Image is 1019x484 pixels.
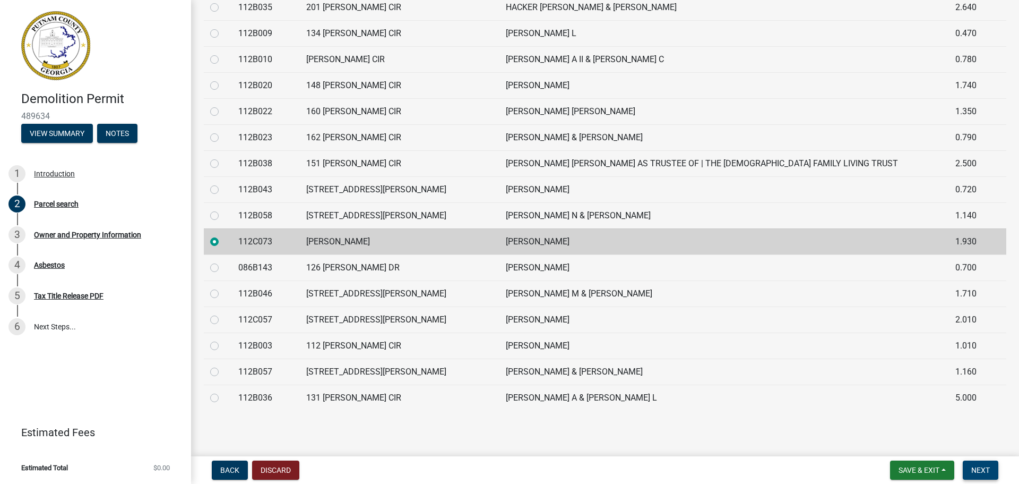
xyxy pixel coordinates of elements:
[232,176,300,202] td: 112B043
[232,281,300,307] td: 112B046
[300,359,470,385] td: [STREET_ADDRESS][PERSON_NAME]
[300,176,470,202] td: [STREET_ADDRESS][PERSON_NAME]
[300,307,470,333] td: [STREET_ADDRESS][PERSON_NAME]
[890,461,954,480] button: Save & Exit
[949,46,992,72] td: 0.780
[97,130,137,138] wm-modal-confirm: Notes
[232,307,300,333] td: 112C057
[949,72,992,98] td: 1.740
[499,124,949,150] td: [PERSON_NAME] & [PERSON_NAME]
[21,464,68,471] span: Estimated Total
[232,254,300,281] td: 086B143
[949,359,992,385] td: 1.160
[499,281,949,307] td: [PERSON_NAME] M & [PERSON_NAME]
[8,287,25,304] div: 5
[971,466,990,474] span: Next
[34,292,103,300] div: Tax Title Release PDF
[499,254,949,281] td: [PERSON_NAME]
[949,385,992,411] td: 5.000
[300,281,470,307] td: [STREET_ADDRESS][PERSON_NAME]
[97,124,137,143] button: Notes
[232,124,300,150] td: 112B023
[34,231,141,239] div: Owner and Property Information
[499,359,949,385] td: [PERSON_NAME] & [PERSON_NAME]
[232,202,300,228] td: 112B058
[212,461,248,480] button: Back
[300,228,470,254] td: [PERSON_NAME]
[21,124,93,143] button: View Summary
[949,307,992,333] td: 2.010
[232,20,300,46] td: 112B009
[499,20,949,46] td: [PERSON_NAME] L
[499,176,949,202] td: [PERSON_NAME]
[220,466,239,474] span: Back
[949,98,992,124] td: 1.350
[232,228,300,254] td: 112C073
[949,333,992,359] td: 1.010
[499,46,949,72] td: [PERSON_NAME] A II & [PERSON_NAME] C
[499,385,949,411] td: [PERSON_NAME] A & [PERSON_NAME] L
[8,196,25,213] div: 2
[21,11,90,80] img: Putnam County, Georgia
[949,202,992,228] td: 1.140
[499,72,949,98] td: [PERSON_NAME]
[949,281,992,307] td: 1.710
[34,170,75,177] div: Introduction
[499,150,949,176] td: [PERSON_NAME] [PERSON_NAME] AS TRUSTEE OF | THE [DEMOGRAPHIC_DATA] FAMILY LIVING TRUST
[963,461,998,480] button: Next
[8,422,174,443] a: Estimated Fees
[949,124,992,150] td: 0.790
[232,72,300,98] td: 112B020
[34,200,79,208] div: Parcel search
[232,46,300,72] td: 112B010
[232,333,300,359] td: 112B003
[300,333,470,359] td: 112 [PERSON_NAME] CIR
[899,466,939,474] span: Save & Exit
[21,111,170,121] span: 489634
[232,385,300,411] td: 112B036
[949,150,992,176] td: 2.500
[252,461,299,480] button: Discard
[499,333,949,359] td: [PERSON_NAME]
[949,228,992,254] td: 1.930
[300,150,470,176] td: 151 [PERSON_NAME] CIR
[21,130,93,138] wm-modal-confirm: Summary
[499,307,949,333] td: [PERSON_NAME]
[300,98,470,124] td: 160 [PERSON_NAME] CIR
[949,20,992,46] td: 0.470
[21,91,183,107] h4: Demolition Permit
[300,202,470,228] td: [STREET_ADDRESS][PERSON_NAME]
[300,20,470,46] td: 134 [PERSON_NAME] CIR
[8,318,25,335] div: 6
[8,165,25,182] div: 1
[153,464,170,471] span: $0.00
[232,359,300,385] td: 112B057
[300,72,470,98] td: 148 [PERSON_NAME] CIR
[300,124,470,150] td: 162 [PERSON_NAME] CIR
[8,226,25,243] div: 3
[949,176,992,202] td: 0.720
[499,202,949,228] td: [PERSON_NAME] N & [PERSON_NAME]
[34,261,65,269] div: Asbestos
[300,46,470,72] td: [PERSON_NAME] CIR
[300,385,470,411] td: 131 [PERSON_NAME] CIR
[499,98,949,124] td: [PERSON_NAME] [PERSON_NAME]
[232,98,300,124] td: 112B022
[232,150,300,176] td: 112B038
[949,254,992,281] td: 0.700
[8,257,25,274] div: 4
[499,228,949,254] td: [PERSON_NAME]
[300,254,470,281] td: 126 [PERSON_NAME] DR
